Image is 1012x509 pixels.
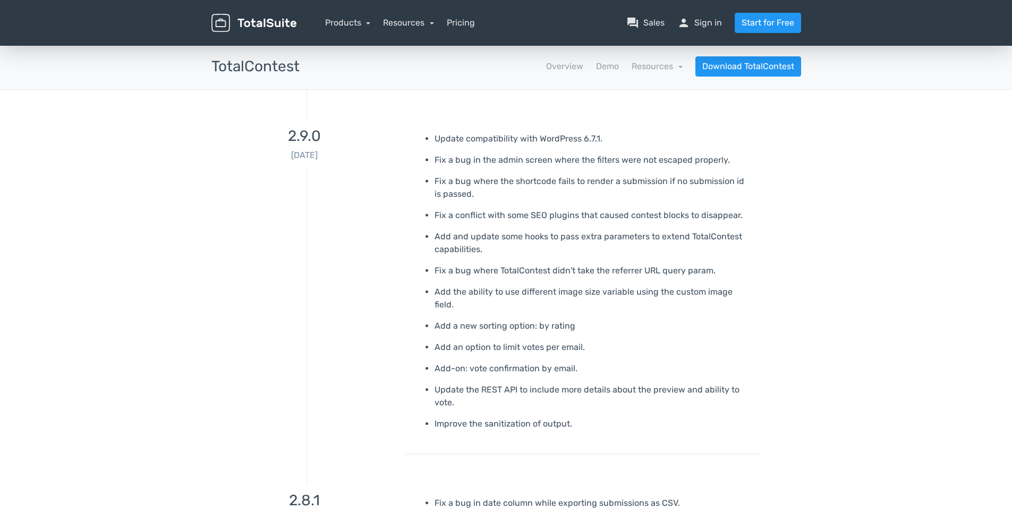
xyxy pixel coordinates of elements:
[626,16,665,29] a: question_answerSales
[435,341,751,354] p: Add an option to limit votes per email.
[435,362,751,375] p: Add-on: vote confirmation by email.
[435,264,751,277] p: Fix a bug where TotalContest didn't take the referrer URL query param.
[677,16,722,29] a: personSign in
[211,128,397,145] h3: 2.9.0
[435,230,751,256] p: Add and update some hooks to pass extra parameters to extend TotalContest capabilities.
[626,16,639,29] span: question_answer
[735,13,801,33] a: Start for Free
[447,16,475,29] a: Pricing
[435,132,751,145] p: Update compatibility with WordPress 6.7.1.
[435,320,751,332] p: Add a new sorting option: by rating
[546,60,583,73] a: Overview
[632,61,683,71] a: Resources
[211,14,296,32] img: TotalSuite for WordPress
[211,149,397,162] p: [DATE]
[695,56,801,77] a: Download TotalContest
[435,154,751,166] p: Fix a bug in the admin screen where the filters were not escaped properly.
[435,175,751,201] p: Fix a bug where the shortcode fails to render a submission if no submission id is passed.
[677,16,690,29] span: person
[435,209,751,222] p: Fix a conflict with some SEO plugins that caused contest blocks to disappear.
[211,493,397,509] h3: 2.8.1
[435,418,751,430] p: Improve the sanitization of output.
[596,60,619,73] a: Demo
[435,286,751,311] p: Add the ability to use different image size variable using the custom image field.
[211,59,300,75] h3: TotalContest
[383,18,434,28] a: Resources
[435,383,751,409] p: Update the REST API to include more details about the preview and ability to vote.
[325,18,371,28] a: Products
